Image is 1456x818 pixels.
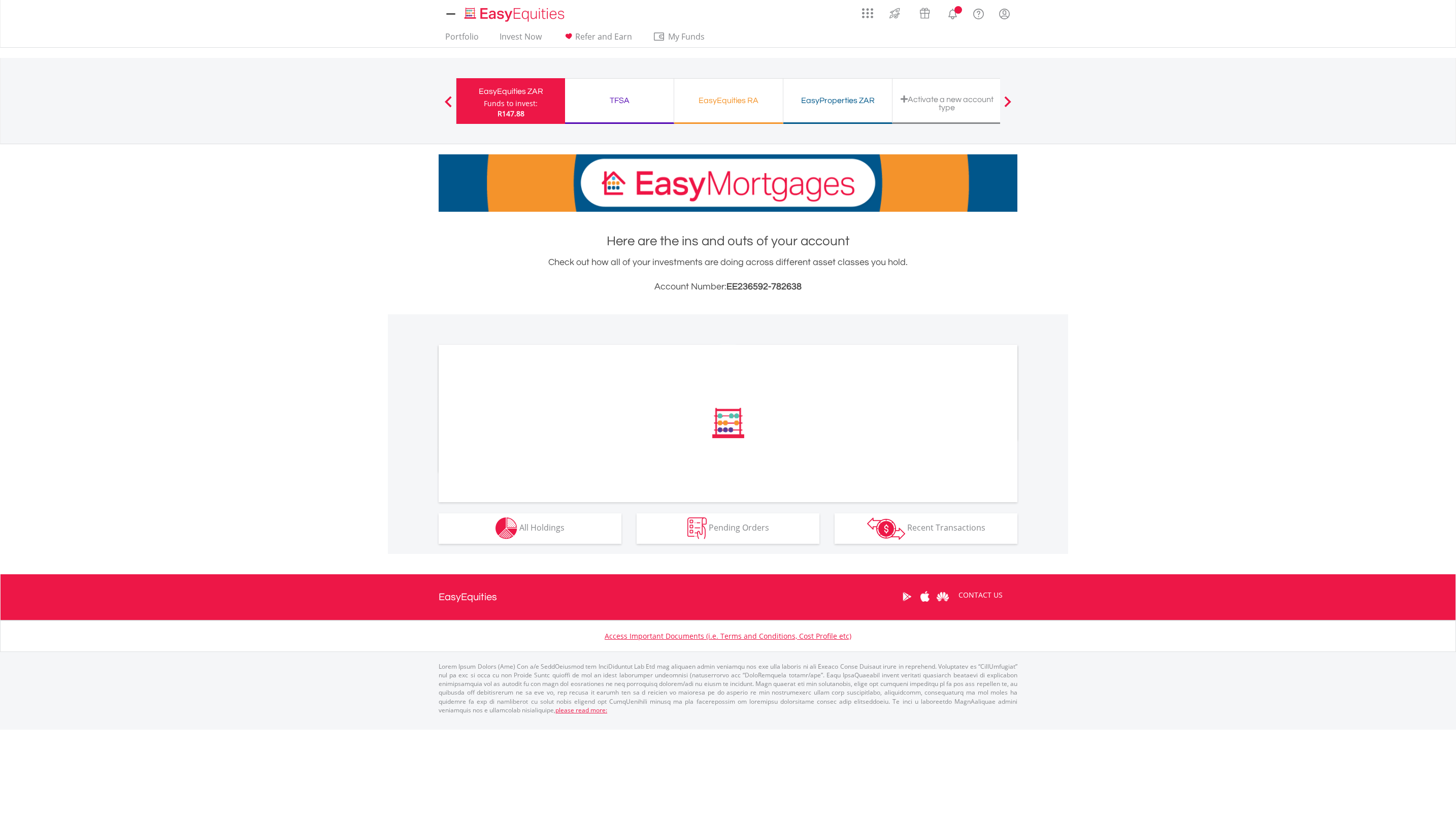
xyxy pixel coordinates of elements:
[439,574,497,620] a: EasyEquities
[439,280,1017,294] h3: Account Number:
[575,31,632,42] span: Refer and Earn
[605,631,851,641] a: Access Important Documents (i.e. Terms and Conditions, Cost Profile etc)
[462,6,569,23] img: EasyEquities_Logo.png
[867,517,905,540] img: transactions-zar-wht.png
[637,513,819,544] button: Pending Orders
[899,95,995,112] div: Activate a new account type
[910,3,940,21] a: Vouchers
[862,8,873,19] img: grid-menu-icon.svg
[439,255,1017,294] div: Check out how all of your investments are doing across different asset classes you hold.
[907,522,985,533] span: Recent Transactions
[789,93,886,108] div: EasyProperties ZAR
[934,581,951,612] a: Huawei
[498,109,524,118] span: R147.88
[441,31,483,47] a: Portfolio
[687,517,707,539] img: pending_instructions-wht.png
[916,581,934,612] a: Apple
[439,513,621,544] button: All Holdings
[991,3,1017,25] a: My Profile
[555,706,607,714] a: please read more:
[495,517,517,539] img: holdings-wht.png
[898,581,916,612] a: Google Play
[519,522,565,533] span: All Holdings
[855,3,880,19] a: AppsGrid
[951,581,1010,609] a: CONTACT US
[709,522,769,533] span: Pending Orders
[835,513,1017,544] button: Recent Transactions
[916,5,933,21] img: vouchers-v2.svg
[966,3,991,23] a: FAQ's and Support
[460,3,569,23] a: Home page
[495,31,546,47] a: Invest Now
[940,3,966,23] a: Notifications
[484,99,538,109] div: Funds to invest:
[726,282,802,291] span: EE236592-782638
[886,5,903,21] img: thrive-v2.svg
[653,30,719,43] span: My Funds
[571,93,668,108] div: TFSA
[680,93,777,108] div: EasyEquities RA
[462,84,559,99] div: EasyEquities ZAR
[558,31,636,47] a: Refer and Earn
[439,154,1017,212] img: EasyMortage Promotion Banner
[439,232,1017,250] h1: Here are the ins and outs of your account
[439,662,1017,714] p: Lorem Ipsum Dolors (Ame) Con a/e SeddOeiusmod tem InciDiduntut Lab Etd mag aliquaen admin veniamq...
